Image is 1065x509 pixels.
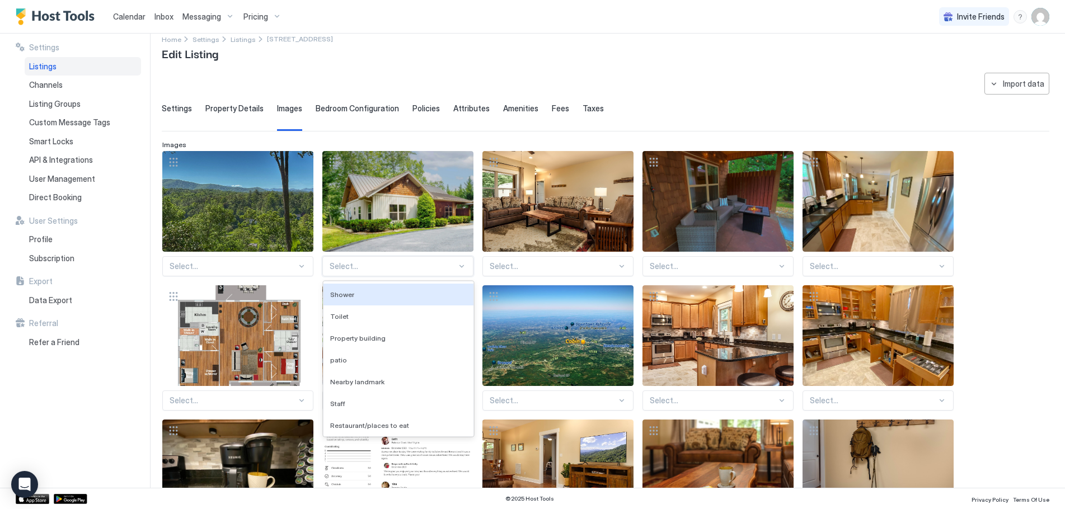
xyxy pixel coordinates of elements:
[25,188,141,207] a: Direct Booking
[29,253,74,263] span: Subscription
[25,113,141,132] a: Custom Message Tags
[267,35,333,43] span: Breadcrumb
[162,33,181,45] a: Home
[29,216,78,226] span: User Settings
[330,399,345,408] span: Staff
[25,150,141,169] a: API & Integrations
[11,471,38,498] div: Open Intercom Messenger
[330,378,384,386] span: Nearby landmark
[113,11,146,22] a: Calendar
[29,192,82,202] span: Direct Booking
[25,230,141,249] a: Profile
[25,76,141,95] a: Channels
[316,103,399,114] span: Bedroom Configuration
[193,33,219,45] a: Settings
[25,95,141,114] a: Listing Groups
[984,73,1049,95] button: Import data
[453,103,490,114] span: Attributes
[162,151,313,252] div: View image
[1013,496,1049,503] span: Terms Of Use
[29,318,58,328] span: Referral
[330,290,354,299] span: Shower
[113,12,146,21] span: Calendar
[25,57,141,76] a: Listings
[25,169,141,188] a: User Management
[29,43,59,53] span: Settings
[29,174,95,184] span: User Management
[154,12,173,21] span: Inbox
[25,132,141,151] a: Smart Locks
[1031,8,1049,26] div: User profile
[231,33,256,45] a: Listings
[29,276,53,286] span: Export
[330,356,347,364] span: patio
[277,103,302,114] span: Images
[972,496,1008,503] span: Privacy Policy
[29,136,73,147] span: Smart Locks
[29,295,72,305] span: Data Export
[162,285,313,386] div: View image
[1013,493,1049,505] a: Terms Of Use
[482,151,634,252] div: View image
[642,151,794,252] div: View image
[182,12,221,22] span: Messaging
[205,103,264,114] span: Property Details
[330,312,349,321] span: Toilet
[642,285,794,386] div: View image
[231,35,256,44] span: Listings
[552,103,569,114] span: Fees
[25,291,141,310] a: Data Export
[29,80,63,90] span: Channels
[482,285,634,386] div: View image
[1014,10,1027,23] div: menu
[322,151,473,252] div: View image
[154,11,173,22] a: Inbox
[231,33,256,45] div: Breadcrumb
[503,103,538,114] span: Amenities
[193,35,219,44] span: Settings
[803,285,954,386] div: View image
[54,494,87,504] a: Google Play Store
[162,45,218,62] span: Edit Listing
[162,33,181,45] div: Breadcrumb
[29,99,81,109] span: Listing Groups
[330,334,386,342] span: Property building
[322,285,473,386] div: View image
[25,333,141,352] a: Refer a Friend
[29,234,53,244] span: Profile
[193,33,219,45] div: Breadcrumb
[1003,78,1044,89] div: Import data
[412,103,440,114] span: Policies
[972,493,1008,505] a: Privacy Policy
[16,8,100,25] a: Host Tools Logo
[330,421,409,430] span: Restaurant/places to eat
[162,103,192,114] span: Settings
[29,155,93,165] span: API & Integrations
[162,35,181,44] span: Home
[803,151,954,252] div: View image
[162,140,186,149] span: Images
[29,117,110,128] span: Custom Message Tags
[505,495,554,502] span: © 2025 Host Tools
[16,494,49,504] a: App Store
[29,62,57,72] span: Listings
[957,12,1005,22] span: Invite Friends
[583,103,604,114] span: Taxes
[29,337,79,347] span: Refer a Friend
[243,12,268,22] span: Pricing
[25,249,141,268] a: Subscription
